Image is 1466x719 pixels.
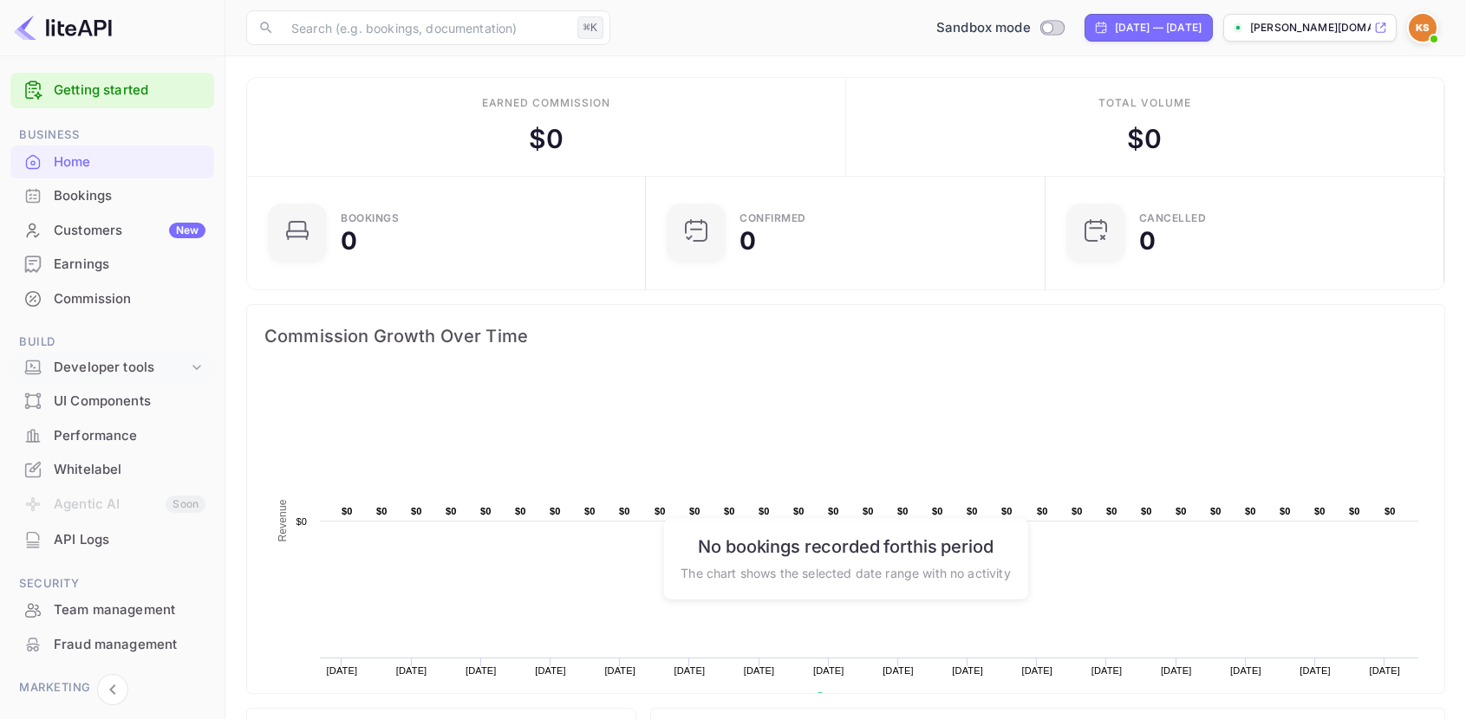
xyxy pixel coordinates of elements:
p: [PERSON_NAME][DOMAIN_NAME]... [1250,20,1371,36]
div: Total volume [1098,95,1191,111]
text: $0 [1314,506,1326,516]
div: CANCELLED [1139,213,1207,223]
div: Bookings [54,186,205,206]
a: Home [10,146,214,178]
text: $0 [689,506,700,516]
a: Performance [10,419,214,451]
text: [DATE] [466,665,497,676]
div: Whitelabel [54,460,205,480]
div: Whitelabel [10,453,214,487]
text: $0 [932,506,943,516]
text: $0 [584,506,596,516]
text: $0 [897,506,909,516]
div: Developer tools [10,353,214,383]
div: Customers [54,221,205,241]
div: Performance [54,426,205,446]
a: Bookings [10,179,214,211]
div: Team management [54,600,205,620]
p: The chart shows the selected date range with no activity [681,563,1010,581]
text: $0 [1141,506,1152,516]
text: [DATE] [674,665,706,676]
div: Developer tools [54,358,188,378]
img: Kevin Sakitis [1409,14,1437,42]
text: [DATE] [1300,665,1331,676]
a: API Logs [10,523,214,555]
text: [DATE] [1230,665,1261,676]
div: Bookings [341,213,399,223]
text: [DATE] [535,665,566,676]
text: $0 [515,506,526,516]
div: 0 [341,229,357,253]
text: $0 [550,506,561,516]
a: Earnings [10,248,214,280]
div: API Logs [54,530,205,550]
text: Revenue [831,692,876,704]
text: [DATE] [1022,665,1053,676]
div: UI Components [10,385,214,418]
div: 0 [740,229,756,253]
span: Marketing [10,678,214,697]
text: [DATE] [396,665,427,676]
div: Bookings [10,179,214,213]
text: $0 [1037,506,1048,516]
div: CustomersNew [10,214,214,248]
input: Search (e.g. bookings, documentation) [281,10,570,45]
div: [DATE] — [DATE] [1115,20,1202,36]
div: Confirmed [740,213,806,223]
a: UI Components [10,385,214,417]
span: Business [10,126,214,145]
div: $ 0 [1127,120,1162,159]
text: $0 [480,506,492,516]
text: $0 [619,506,630,516]
span: Security [10,574,214,593]
text: $0 [793,506,805,516]
a: Team management [10,593,214,625]
text: $0 [1349,506,1360,516]
div: Commission [10,282,214,316]
a: Whitelabel [10,453,214,485]
text: $0 [828,506,839,516]
div: Fraud management [54,635,205,655]
span: Commission Growth Over Time [264,322,1427,350]
div: Fraud management [10,628,214,662]
text: $0 [655,506,666,516]
text: [DATE] [327,665,358,676]
text: $0 [1176,506,1187,516]
button: Collapse navigation [97,674,128,705]
div: Commission [54,289,205,309]
text: $0 [1210,506,1222,516]
text: $0 [724,506,735,516]
text: Revenue [277,499,289,541]
text: $0 [1001,506,1013,516]
text: $0 [1106,506,1117,516]
text: $0 [342,506,353,516]
div: Switch to Production mode [929,18,1071,38]
text: [DATE] [744,665,775,676]
span: Sandbox mode [936,18,1031,38]
text: $0 [967,506,978,516]
a: Fraud management [10,628,214,660]
text: $0 [376,506,388,516]
div: Home [54,152,205,172]
div: Earnings [10,248,214,282]
div: ⌘K [577,16,603,39]
text: $0 [446,506,457,516]
div: New [169,223,205,238]
text: [DATE] [1091,665,1123,676]
div: Home [10,146,214,179]
text: [DATE] [1161,665,1192,676]
text: $0 [1280,506,1291,516]
div: Performance [10,419,214,453]
text: $0 [1245,506,1256,516]
text: [DATE] [813,665,844,676]
a: Commission [10,282,214,314]
a: Getting started [54,81,205,100]
text: $0 [1072,506,1083,516]
img: LiteAPI logo [14,14,112,42]
div: Team management [10,593,214,627]
text: $0 [863,506,874,516]
text: $0 [759,506,770,516]
div: Getting started [10,73,214,108]
text: $0 [411,506,422,516]
div: Earnings [54,255,205,275]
